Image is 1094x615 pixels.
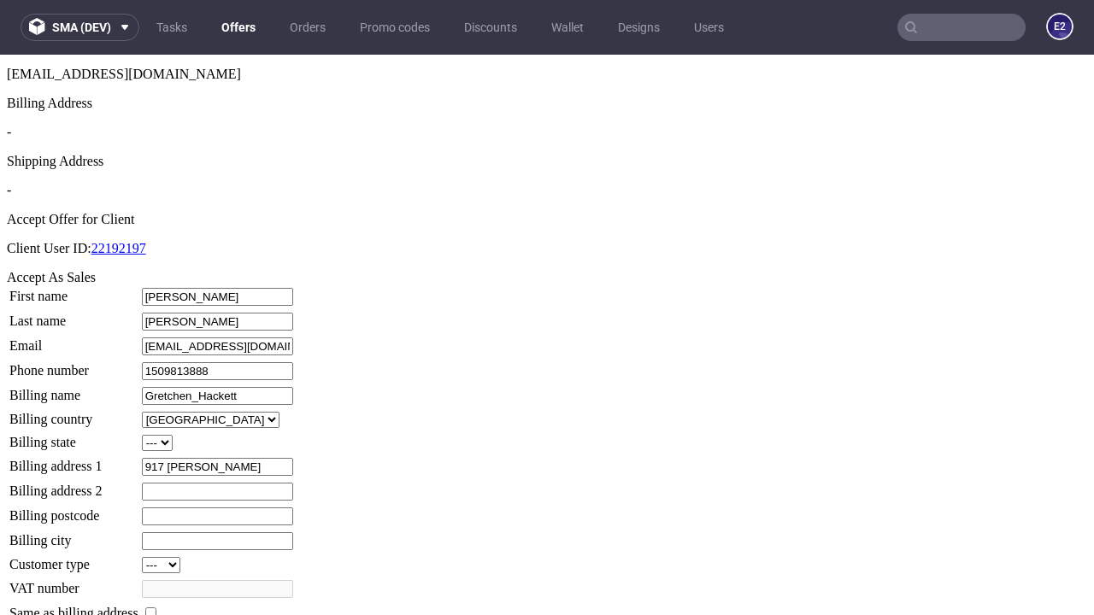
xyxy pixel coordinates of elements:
td: Billing name [9,331,139,351]
a: Wallet [541,14,594,41]
td: VAT number [9,524,139,544]
a: Promo codes [350,14,440,41]
div: Billing Address [7,41,1087,56]
td: Phone number [9,307,139,326]
a: Discounts [454,14,527,41]
td: Billing address 1 [9,402,139,422]
td: Billing city [9,477,139,496]
div: Accept As Sales [7,215,1087,231]
div: Accept Offer for Client [7,157,1087,173]
span: - [7,128,11,143]
a: Users [684,14,734,41]
button: sma (dev) [21,14,139,41]
td: Email [9,282,139,302]
td: Same as billing address [9,549,139,568]
a: 22192197 [91,186,146,201]
a: Orders [279,14,336,41]
div: Shipping Address [7,99,1087,114]
span: [EMAIL_ADDRESS][DOMAIN_NAME] [7,12,241,26]
span: - [7,70,11,85]
td: Billing state [9,379,139,397]
td: Billing country [9,356,139,374]
td: Last name [9,257,139,277]
a: Designs [608,14,670,41]
p: Client User ID: [7,186,1087,202]
a: Offers [211,14,266,41]
td: Billing postcode [9,452,139,471]
td: Billing address 2 [9,427,139,447]
td: Customer type [9,501,139,519]
span: sma (dev) [52,21,111,33]
a: Tasks [146,14,197,41]
figcaption: e2 [1048,15,1072,38]
td: First name [9,232,139,252]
